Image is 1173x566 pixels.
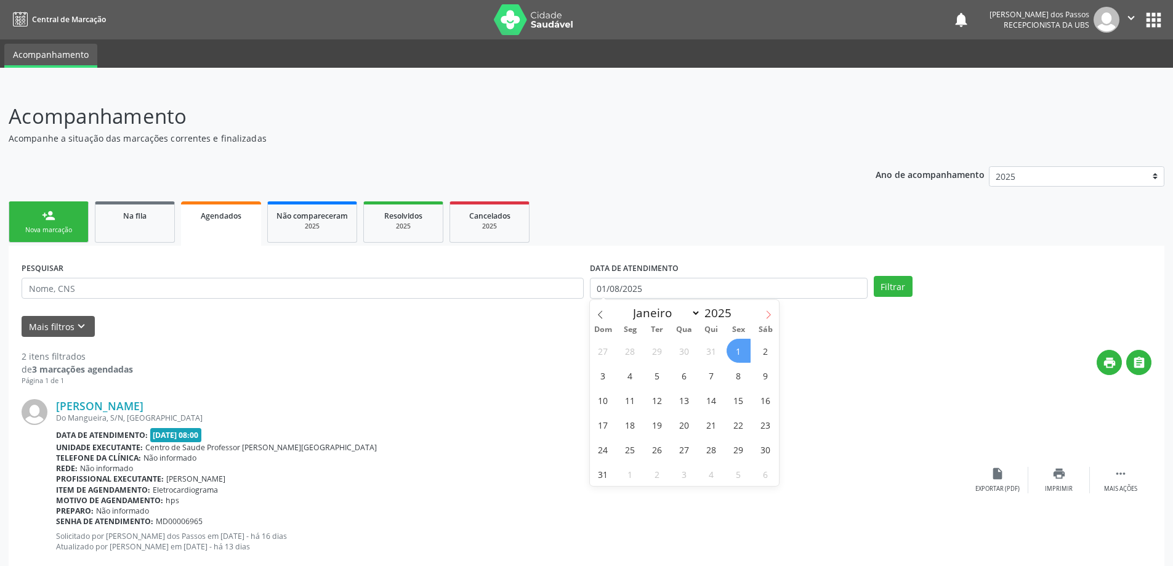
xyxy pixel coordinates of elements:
span: Agosto 13, 2025 [672,388,696,412]
b: Profissional executante: [56,474,164,484]
a: [PERSON_NAME] [56,399,143,413]
span: Recepcionista da UBS [1004,20,1089,30]
div: Página 1 de 1 [22,376,133,386]
span: Agosto 20, 2025 [672,413,696,437]
span: Sex [725,326,752,334]
span: Cancelados [469,211,510,221]
span: Agosto 12, 2025 [645,388,669,412]
i: keyboard_arrow_down [75,320,88,333]
span: Agosto 7, 2025 [699,363,724,387]
div: 2 itens filtrados [22,350,133,363]
span: Agosto 23, 2025 [754,413,778,437]
img: img [22,399,47,425]
button: Mais filtroskeyboard_arrow_down [22,316,95,338]
span: Agosto 30, 2025 [754,437,778,461]
span: Agosto 16, 2025 [754,388,778,412]
input: Selecione um intervalo [590,278,868,299]
span: Não informado [96,506,149,516]
span: Julho 30, 2025 [672,339,696,363]
i: insert_drive_file [991,467,1004,480]
span: Agosto 2, 2025 [754,339,778,363]
span: Dom [590,326,617,334]
span: Eletrocardiograma [153,485,218,495]
span: Agosto 5, 2025 [645,363,669,387]
p: Acompanhe a situação das marcações correntes e finalizadas [9,132,818,145]
span: MD00006965 [156,516,203,527]
span: Agosto 19, 2025 [645,413,669,437]
label: PESQUISAR [22,259,63,278]
span: Qui [698,326,725,334]
p: Solicitado por [PERSON_NAME] dos Passos em [DATE] - há 16 dias Atualizado por [PERSON_NAME] em [D... [56,531,967,552]
span: Agosto 3, 2025 [591,363,615,387]
strong: 3 marcações agendadas [32,363,133,375]
span: Centro de Saude Professor [PERSON_NAME][GEOGRAPHIC_DATA] [145,442,377,453]
a: Acompanhamento [4,44,97,68]
div: Imprimir [1045,485,1073,493]
div: 2025 [276,222,348,231]
b: Rede: [56,463,78,474]
b: Item de agendamento: [56,485,150,495]
span: [PERSON_NAME] [166,474,225,484]
span: Agosto 17, 2025 [591,413,615,437]
div: Mais ações [1104,485,1137,493]
button: Filtrar [874,276,913,297]
span: Agosto 31, 2025 [591,462,615,486]
span: Agosto 24, 2025 [591,437,615,461]
span: Agosto 21, 2025 [699,413,724,437]
input: Year [701,305,741,321]
span: Julho 28, 2025 [618,339,642,363]
span: Agosto 10, 2025 [591,388,615,412]
span: Na fila [123,211,147,221]
span: Agendados [201,211,241,221]
span: Agosto 9, 2025 [754,363,778,387]
input: Nome, CNS [22,278,584,299]
span: Resolvidos [384,211,422,221]
span: Não informado [80,463,133,474]
span: Agosto 22, 2025 [727,413,751,437]
span: Setembro 1, 2025 [618,462,642,486]
div: Nova marcação [18,225,79,235]
div: 2025 [459,222,520,231]
span: Agosto 28, 2025 [699,437,724,461]
div: de [22,363,133,376]
b: Preparo: [56,506,94,516]
span: Não informado [143,453,196,463]
span: Agosto 8, 2025 [727,363,751,387]
span: Setembro 2, 2025 [645,462,669,486]
b: Telefone da clínica: [56,453,141,463]
button:  [1126,350,1151,375]
b: Data de atendimento: [56,430,148,440]
i:  [1124,11,1138,25]
span: Agosto 26, 2025 [645,437,669,461]
span: Qua [671,326,698,334]
label: DATA DE ATENDIMENTO [590,259,679,278]
i: print [1103,356,1116,370]
span: Central de Marcação [32,14,106,25]
button: print [1097,350,1122,375]
span: Julho 29, 2025 [645,339,669,363]
span: Agosto 29, 2025 [727,437,751,461]
a: Central de Marcação [9,9,106,30]
span: [DATE] 08:00 [150,428,202,442]
span: Agosto 14, 2025 [699,388,724,412]
span: Agosto 18, 2025 [618,413,642,437]
div: Do Mangueira, S/N, [GEOGRAPHIC_DATA] [56,413,967,423]
i: print [1052,467,1066,480]
div: person_add [42,209,55,222]
div: Exportar (PDF) [975,485,1020,493]
p: Acompanhamento [9,101,818,132]
div: 2025 [373,222,434,231]
span: Setembro 6, 2025 [754,462,778,486]
p: Ano de acompanhamento [876,166,985,182]
select: Month [627,304,701,321]
span: Agosto 25, 2025 [618,437,642,461]
b: Senha de atendimento: [56,516,153,527]
i:  [1114,467,1127,480]
span: Setembro 3, 2025 [672,462,696,486]
span: Ter [643,326,671,334]
span: Setembro 5, 2025 [727,462,751,486]
span: Não compareceram [276,211,348,221]
span: Agosto 11, 2025 [618,388,642,412]
i:  [1132,356,1146,370]
span: Agosto 6, 2025 [672,363,696,387]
